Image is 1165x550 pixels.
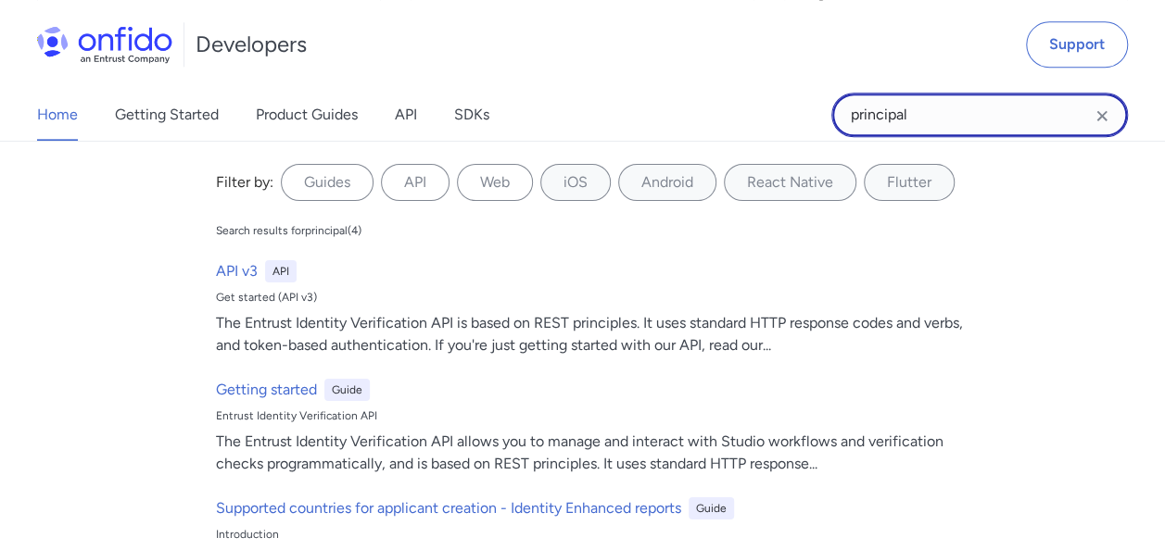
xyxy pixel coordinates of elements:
[37,89,78,141] a: Home
[689,497,734,519] div: Guide
[216,527,965,542] div: Introduction
[618,164,716,201] label: Android
[724,164,856,201] label: React Native
[540,164,611,201] label: iOS
[256,89,358,141] a: Product Guides
[1026,21,1128,68] a: Support
[216,260,258,282] h6: API v3
[216,290,965,305] div: Get started (API v3)
[209,253,972,364] a: API v3APIGet started (API v3)The Entrust Identity Verification API is based on REST principles. I...
[216,312,965,356] div: The Entrust Identity Verification API is based on REST principles. It uses standard HTTP response...
[1091,105,1113,127] svg: Clear search field button
[454,89,489,141] a: SDKs
[216,379,317,401] h6: Getting started
[216,497,681,519] h6: Supported countries for applicant creation - Identity Enhanced reports
[209,371,972,482] a: Getting startedGuideEntrust Identity Verification APIThe Entrust Identity Verification API allows...
[216,431,965,475] div: The Entrust Identity Verification API allows you to manage and interact with Studio workflows and...
[216,171,273,194] div: Filter by:
[324,379,370,401] div: Guide
[216,223,361,238] div: Search results for principal ( 4 )
[395,89,417,141] a: API
[864,164,955,201] label: Flutter
[265,260,297,282] div: API
[115,89,219,141] a: Getting Started
[381,164,450,201] label: API
[457,164,533,201] label: Web
[216,408,965,423] div: Entrust Identity Verification API
[37,26,172,63] img: Onfido Logo
[831,93,1128,137] input: Onfido search input field
[281,164,374,201] label: Guides
[196,30,307,59] h1: Developers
